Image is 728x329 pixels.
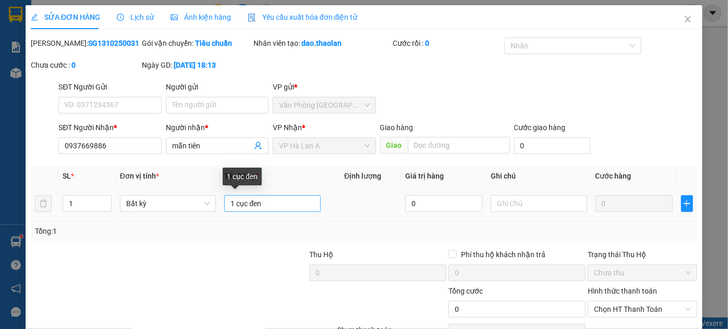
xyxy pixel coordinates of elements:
input: Dọc đường [408,137,510,154]
span: Giá trị hàng [405,172,444,180]
li: In ngày: 18:14 13/10 [5,77,120,92]
span: VP Hà Lan A [279,138,369,154]
span: Văn Phòng Sài Gòn [279,97,369,113]
div: Chưa cước : [31,59,140,71]
span: Yêu cầu xuất hóa đơn điện tử [248,13,358,21]
span: Giao [380,137,408,154]
span: Phí thu hộ khách nhận trả [457,249,550,260]
b: SG1310250031 [88,39,139,47]
input: VD: Bàn, Ghế [224,195,321,212]
div: Người gửi [166,81,269,93]
b: 0 [71,61,76,69]
button: Close [673,5,702,34]
span: Chọn HT Thanh Toán [594,301,691,317]
div: Gói vận chuyển: [142,37,252,49]
th: Ghi chú [487,166,591,186]
input: Ghi Chú [491,195,587,212]
button: delete [35,195,52,212]
input: Cước giao hàng [514,137,590,154]
div: Ngày GD: [142,59,252,71]
span: picture [171,14,178,21]
div: Cước rồi : [393,37,502,49]
input: 0 [596,195,673,212]
div: VP gửi [273,81,375,93]
b: 0 [425,39,429,47]
b: [DATE] 18:13 [174,61,216,69]
span: plus [682,199,693,208]
span: VP Nhận [273,123,302,132]
div: [PERSON_NAME]: [31,37,140,49]
span: user-add [254,142,262,150]
b: dao.thaolan [301,39,342,47]
span: SỬA ĐƠN HÀNG [31,13,100,21]
div: SĐT Người Gửi [58,81,161,93]
label: Hình thức thanh toán [588,287,657,295]
span: Ảnh kiện hàng [171,13,231,21]
span: clock-circle [117,14,124,21]
span: Chưa thu [594,265,691,281]
b: Tiêu chuẩn [196,39,233,47]
span: Cước hàng [596,172,632,180]
span: Giao hàng [380,123,414,132]
span: close [684,15,692,23]
span: edit [31,14,38,21]
button: plus [681,195,694,212]
div: Nhân viên tạo: [253,37,391,49]
span: SL [63,172,71,180]
div: Trạng thái Thu Hộ [588,249,697,260]
div: 1 cục đen [223,168,262,185]
span: Lịch sử [117,13,154,21]
li: Thảo Lan [5,62,120,77]
span: Định lượng [344,172,381,180]
div: SĐT Người Nhận [58,122,161,133]
span: Tổng cước [448,287,483,295]
div: Tổng: 1 [35,225,282,237]
span: Thu Hộ [309,250,333,259]
span: Bất kỳ [126,196,210,211]
div: Người nhận [166,122,269,133]
label: Cước giao hàng [514,123,566,132]
span: Đơn vị tính [120,172,159,180]
img: icon [248,14,256,22]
